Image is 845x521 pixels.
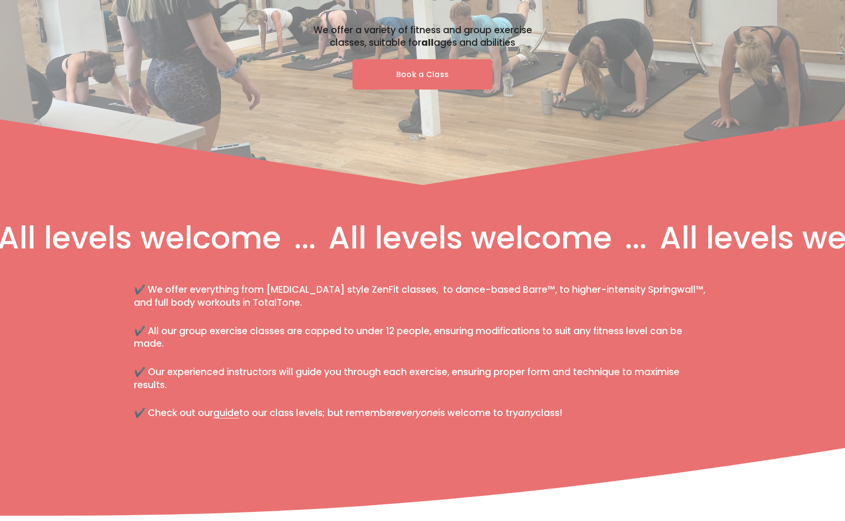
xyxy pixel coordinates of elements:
[304,24,542,50] h4: We offer a variety of fitness and group exercise classes, suitable for ages and abilities
[625,216,647,259] tspan: ...
[352,59,493,90] a: Book a Class
[518,406,535,419] em: any
[328,216,612,259] tspan: All levels welcome
[134,284,712,309] h4: ✔️ We offer everything from [MEDICAL_DATA] style ZenFit classes, to dance-based Barre™, to higher...
[213,406,239,419] a: guide
[134,366,712,391] h4: ✔️ Our experienced instructors will guide you through each exercise, ensuring proper form and tec...
[421,36,434,49] strong: all
[134,407,712,420] h4: ✔️ Check out our to our class levels; but remember is welcome to try class!
[395,406,438,419] em: everyone
[294,216,316,259] tspan: ...
[134,325,712,351] h4: ✔️ All our group exercise classes are capped to under 12 people, ensuring modifications to suit a...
